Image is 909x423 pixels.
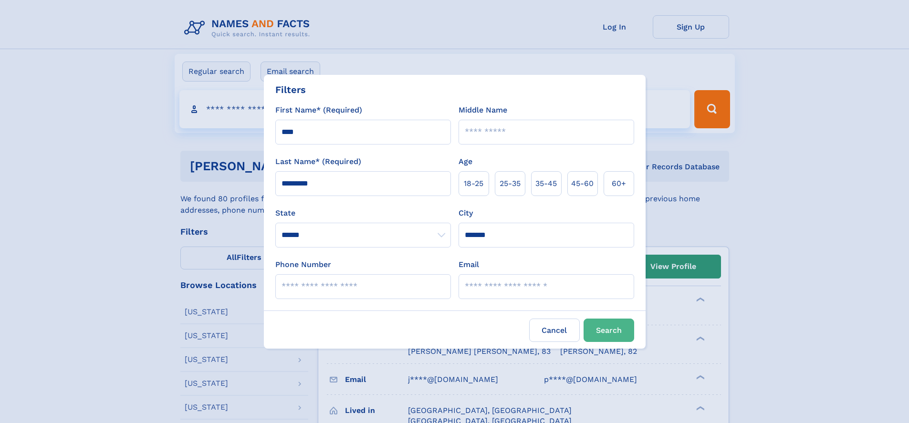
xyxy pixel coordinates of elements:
button: Search [584,319,634,342]
span: 35‑45 [535,178,557,189]
label: First Name* (Required) [275,104,362,116]
span: 25‑35 [500,178,521,189]
span: 45‑60 [571,178,594,189]
label: State [275,207,451,219]
span: 18‑25 [464,178,483,189]
label: Middle Name [459,104,507,116]
label: Age [459,156,472,167]
label: Cancel [529,319,580,342]
label: Email [459,259,479,270]
label: Phone Number [275,259,331,270]
span: 60+ [612,178,626,189]
label: Last Name* (Required) [275,156,361,167]
label: City [459,207,473,219]
div: Filters [275,83,306,97]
